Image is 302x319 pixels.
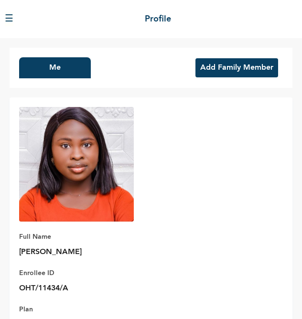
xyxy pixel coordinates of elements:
[19,231,153,243] p: Full Name
[145,13,171,26] h2: Profile
[195,58,278,77] button: Add Family Member
[5,12,13,26] button: ☰
[19,267,153,279] p: Enrollee ID
[19,107,134,222] img: Enrollee
[19,57,91,78] button: Me
[19,304,153,315] p: Plan
[19,246,153,258] p: [PERSON_NAME]
[19,283,153,294] p: OHT/11434/A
